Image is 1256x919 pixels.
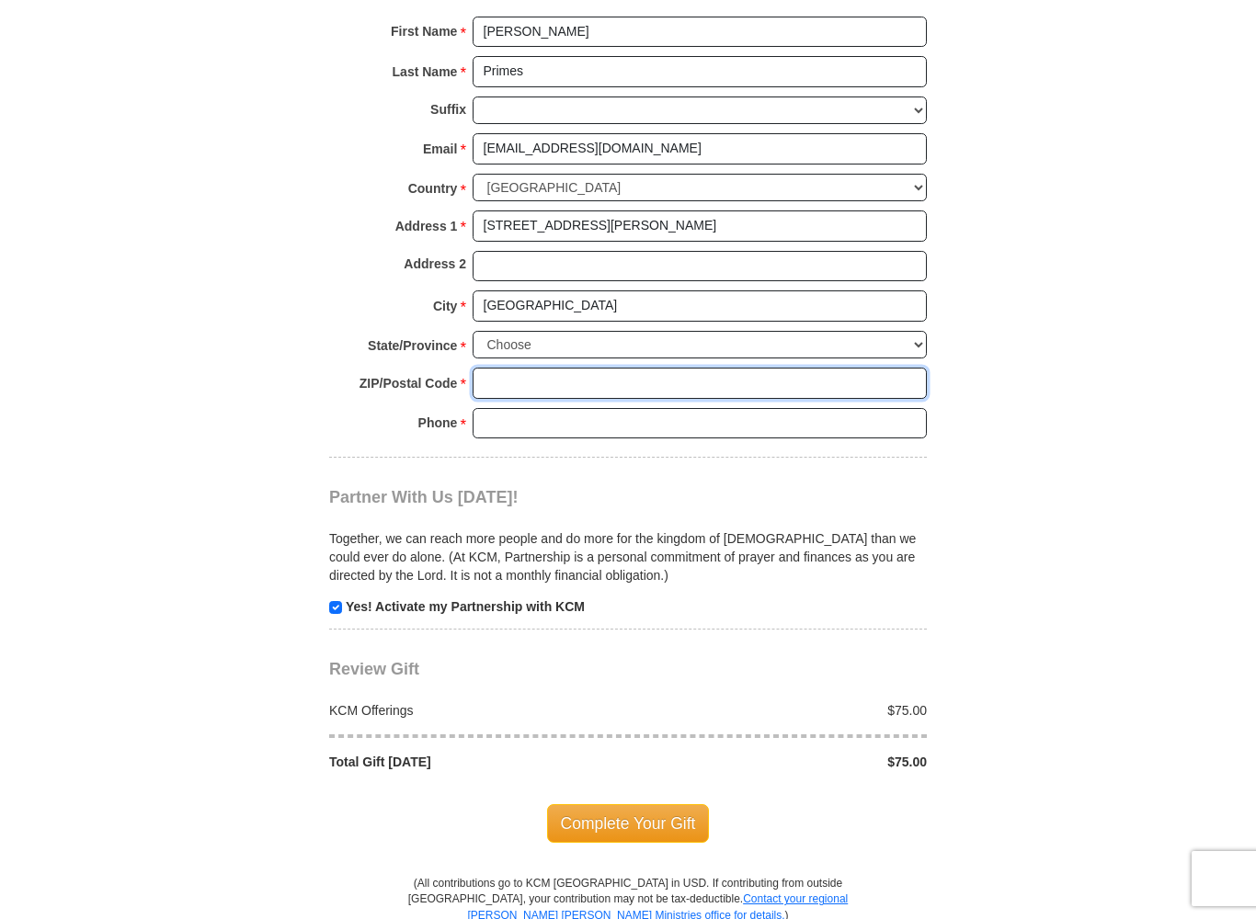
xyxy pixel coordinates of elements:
strong: ZIP/Postal Code [360,370,458,396]
strong: Address 1 [395,213,458,239]
strong: Email [423,136,457,162]
strong: Phone [418,410,458,436]
strong: Last Name [393,59,458,85]
strong: Country [408,176,458,201]
span: Partner With Us [DATE]! [329,488,519,506]
span: Complete Your Gift [547,804,710,843]
strong: State/Province [368,333,457,358]
strong: Address 2 [404,251,466,277]
span: Review Gift [329,660,419,678]
strong: First Name [391,18,457,44]
div: KCM Offerings [320,701,629,720]
p: Together, we can reach more people and do more for the kingdom of [DEMOGRAPHIC_DATA] than we coul... [329,529,927,584]
div: Total Gift [DATE] [320,753,629,771]
div: $75.00 [628,753,937,771]
div: $75.00 [628,701,937,720]
strong: Yes! Activate my Partnership with KCM [346,599,585,614]
strong: City [433,293,457,319]
strong: Suffix [430,96,466,122]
